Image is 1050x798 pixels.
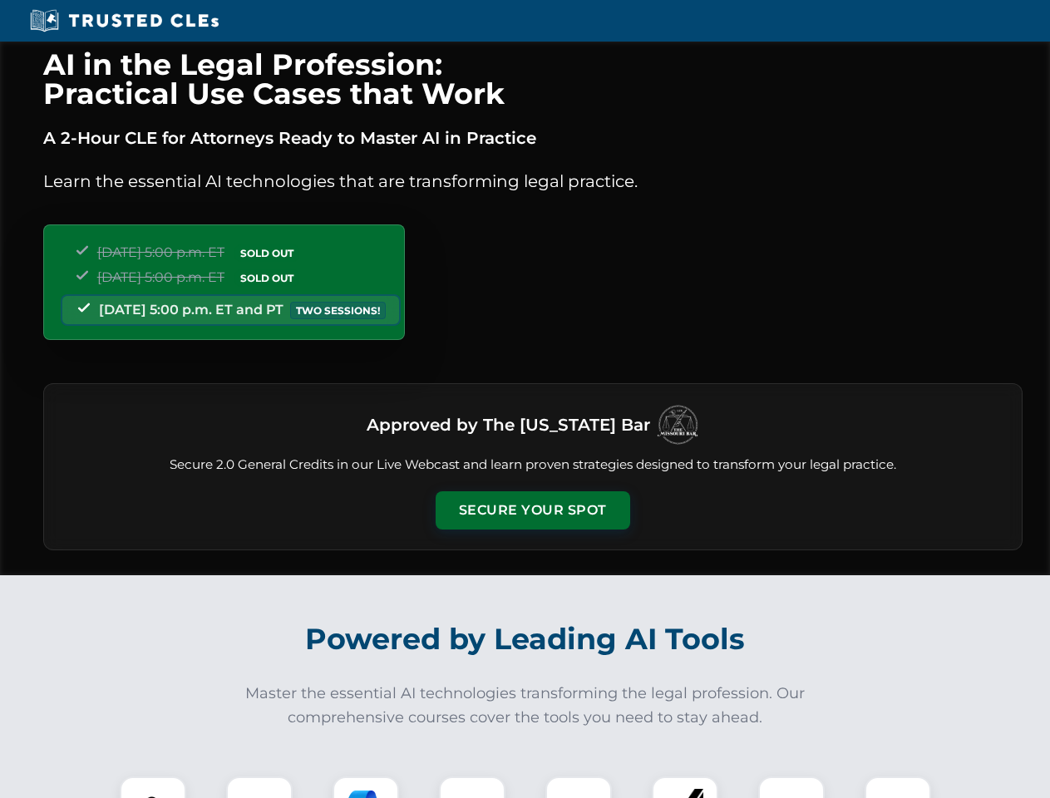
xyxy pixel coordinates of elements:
[65,610,986,668] h2: Powered by Leading AI Tools
[436,491,630,530] button: Secure Your Spot
[234,269,299,287] span: SOLD OUT
[657,404,698,446] img: Logo
[43,168,1023,195] p: Learn the essential AI technologies that are transforming legal practice.
[43,50,1023,108] h1: AI in the Legal Profession: Practical Use Cases that Work
[97,269,224,285] span: [DATE] 5:00 p.m. ET
[234,682,816,730] p: Master the essential AI technologies transforming the legal profession. Our comprehensive courses...
[43,125,1023,151] p: A 2-Hour CLE for Attorneys Ready to Master AI in Practice
[64,456,1002,475] p: Secure 2.0 General Credits in our Live Webcast and learn proven strategies designed to transform ...
[234,244,299,262] span: SOLD OUT
[97,244,224,260] span: [DATE] 5:00 p.m. ET
[25,8,224,33] img: Trusted CLEs
[367,410,650,440] h3: Approved by The [US_STATE] Bar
